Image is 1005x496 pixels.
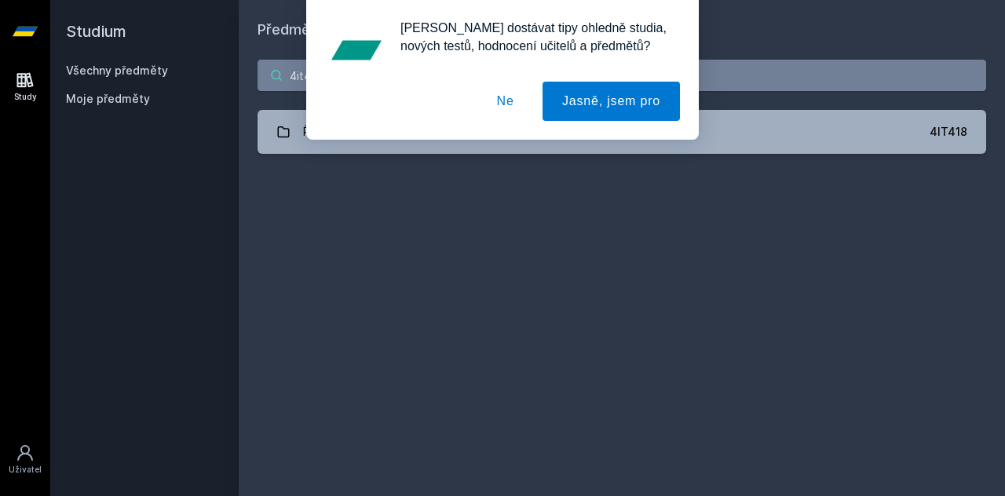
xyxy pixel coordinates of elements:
[477,82,534,121] button: Ne
[9,464,42,476] div: Uživatel
[3,436,47,483] a: Uživatel
[543,82,680,121] button: Jasně, jsem pro
[388,19,680,55] div: [PERSON_NAME] dostávat tipy ohledně studia, nových testů, hodnocení učitelů a předmětů?
[325,19,388,82] img: notification icon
